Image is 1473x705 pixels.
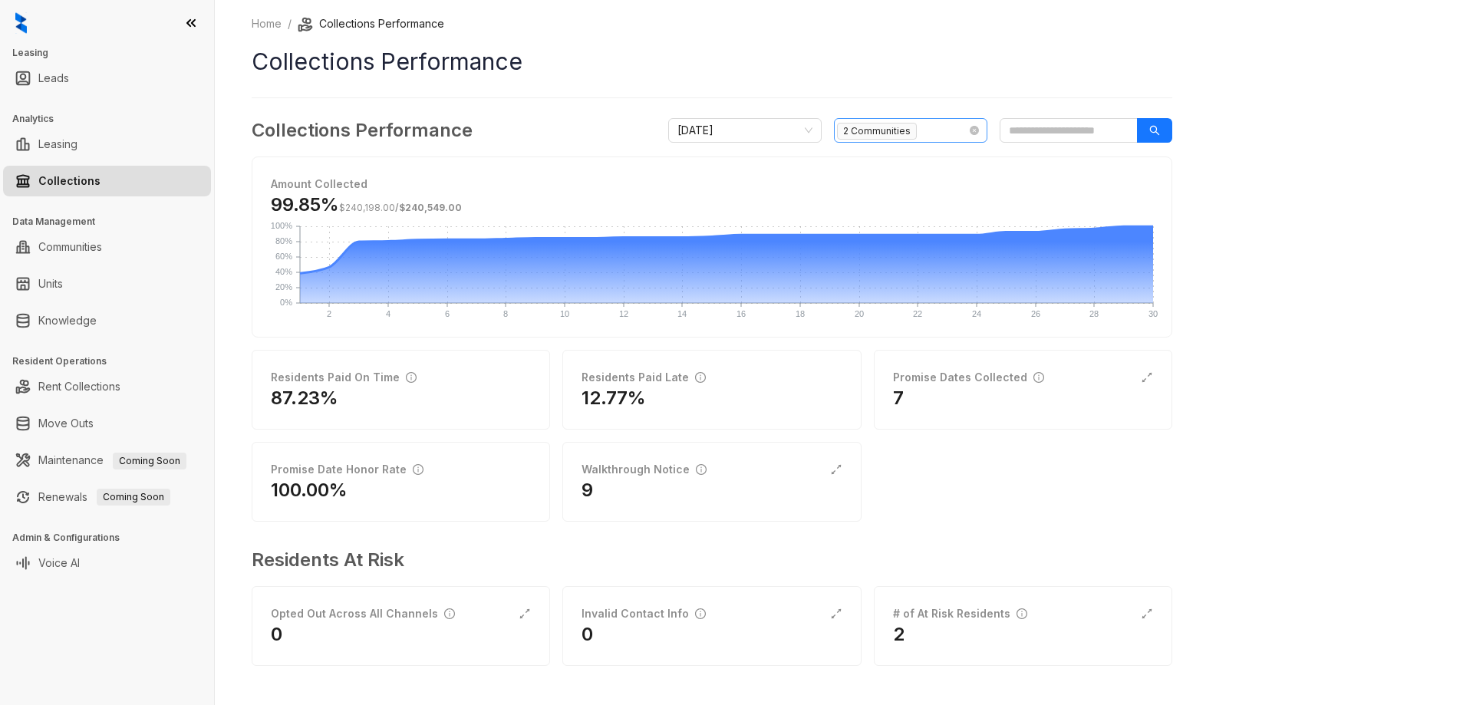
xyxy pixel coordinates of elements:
li: Move Outs [3,408,211,439]
a: Leasing [38,129,77,160]
h3: Data Management [12,215,214,229]
a: Rent Collections [38,371,120,402]
text: 22 [913,309,922,318]
h2: 9 [582,478,593,502]
text: 14 [677,309,687,318]
text: 20% [275,282,292,292]
text: 30 [1148,309,1158,318]
span: info-circle [696,464,707,475]
text: 100% [271,221,292,230]
h2: 0 [582,622,593,647]
span: 2 Communities [837,123,917,140]
h3: Leasing [12,46,214,60]
span: / [339,202,462,213]
a: Voice AI [38,548,80,578]
span: expand-alt [830,463,842,476]
li: Units [3,268,211,299]
a: Move Outs [38,408,94,439]
span: info-circle [695,372,706,383]
div: Residents Paid On Time [271,369,417,386]
h2: 2 [893,622,905,647]
span: info-circle [1033,372,1044,383]
h2: 0 [271,622,282,647]
text: 20 [855,309,864,318]
span: info-circle [444,608,455,619]
li: Knowledge [3,305,211,336]
h2: 12.77% [582,386,646,410]
h3: Collections Performance [252,117,473,144]
li: / [288,15,292,32]
text: 0% [280,298,292,307]
text: 18 [796,309,805,318]
text: 4 [386,309,390,318]
text: 60% [275,252,292,261]
li: Voice AI [3,548,211,578]
h2: 7 [893,386,904,410]
li: Rent Collections [3,371,211,402]
h3: Residents At Risk [252,546,1160,574]
text: 8 [503,309,508,318]
span: expand-alt [830,608,842,620]
a: Units [38,268,63,299]
h3: Admin & Configurations [12,531,214,545]
li: Collections Performance [298,15,444,32]
div: Walkthrough Notice [582,461,707,478]
li: Maintenance [3,445,211,476]
a: Leads [38,63,69,94]
a: Collections [38,166,101,196]
span: info-circle [413,464,423,475]
a: Home [249,15,285,32]
a: Communities [38,232,102,262]
span: Coming Soon [97,489,170,506]
text: 26 [1031,309,1040,318]
li: Communities [3,232,211,262]
div: Opted Out Across All Channels [271,605,455,622]
span: $240,549.00 [399,202,462,213]
h3: Analytics [12,112,214,126]
div: Residents Paid Late [582,369,706,386]
div: Promise Dates Collected [893,369,1044,386]
text: 12 [619,309,628,318]
span: September 2025 [677,119,812,142]
text: 24 [972,309,981,318]
span: close-circle [970,126,979,135]
li: Leads [3,63,211,94]
span: Coming Soon [113,453,186,469]
text: 80% [275,236,292,245]
text: 28 [1089,309,1099,318]
span: info-circle [695,608,706,619]
li: Renewals [3,482,211,512]
span: info-circle [1017,608,1027,619]
h3: Resident Operations [12,354,214,368]
h2: 87.23% [271,386,338,410]
img: logo [15,12,27,34]
a: RenewalsComing Soon [38,482,170,512]
text: 16 [736,309,746,318]
span: info-circle [406,372,417,383]
span: expand-alt [1141,608,1153,620]
span: expand-alt [519,608,531,620]
text: 2 [327,309,331,318]
span: search [1149,125,1160,136]
text: 40% [275,267,292,276]
div: # of At Risk Residents [893,605,1027,622]
h2: 100.00% [271,478,348,502]
strong: Amount Collected [271,177,367,190]
div: Promise Date Honor Rate [271,461,423,478]
li: Leasing [3,129,211,160]
span: expand-alt [1141,371,1153,384]
div: Invalid Contact Info [582,605,706,622]
h1: Collections Performance [252,44,1172,79]
h3: 99.85% [271,193,462,217]
a: Knowledge [38,305,97,336]
text: 10 [560,309,569,318]
li: Collections [3,166,211,196]
span: $240,198.00 [339,202,395,213]
text: 6 [445,309,450,318]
